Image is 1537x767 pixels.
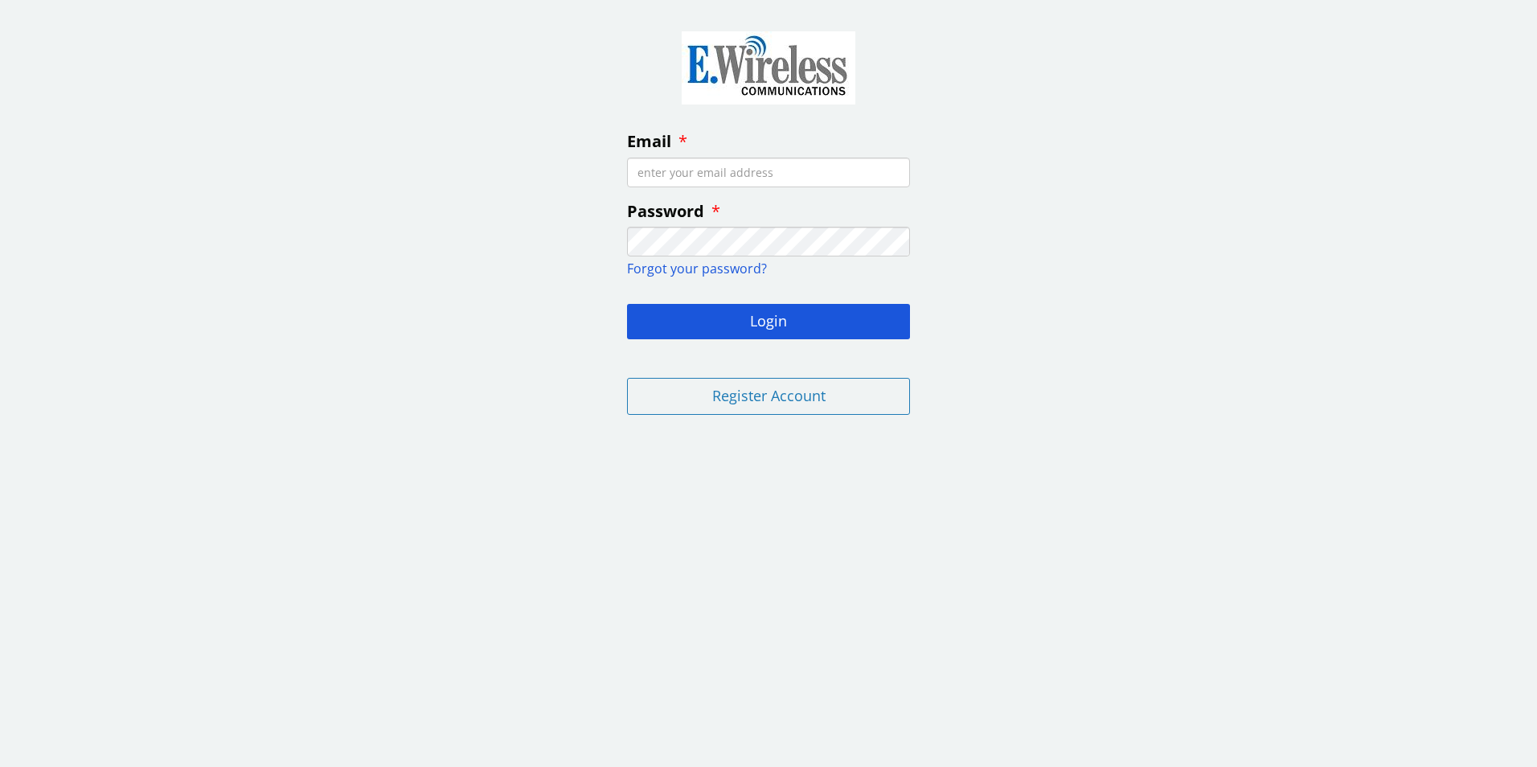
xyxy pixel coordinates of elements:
button: Register Account [627,378,910,415]
a: Forgot your password? [627,260,767,277]
button: Login [627,304,910,339]
span: Password [627,200,704,222]
span: Email [627,130,671,152]
input: enter your email address [627,158,910,187]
